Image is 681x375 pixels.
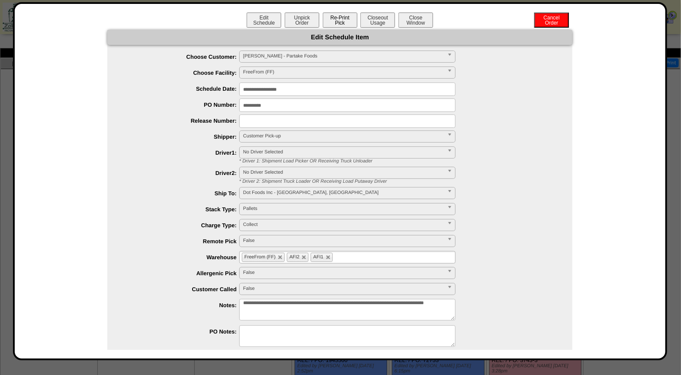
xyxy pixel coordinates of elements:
label: Ship To: [125,190,239,197]
label: Allergenic Pick [125,270,239,276]
label: Release Number: [125,118,239,124]
span: AFI2 [289,254,299,260]
label: Charge Type: [125,222,239,229]
label: Customer Called [125,286,239,292]
span: No Driver Selected [243,147,444,157]
button: Re-PrintPick [323,13,357,28]
a: CloseWindow [398,19,434,26]
label: PO Notes: [125,328,239,335]
span: FreeFrom (FF) [244,254,276,260]
button: UnpickOrder [285,13,319,28]
span: Customer Pick-up [243,131,444,141]
span: No Driver Selected [243,167,444,178]
label: Warehouse [125,254,239,261]
label: Choose Customer: [125,54,239,60]
span: AFI1 [313,254,323,260]
label: Stack Type: [125,206,239,213]
label: Notes: [125,302,239,308]
span: False [243,267,444,278]
span: Pallets [243,203,444,214]
label: Choose Facility: [125,70,239,76]
button: CloseoutUsage [360,13,395,28]
button: EditSchedule [247,13,281,28]
span: False [243,283,444,294]
span: [PERSON_NAME] - Partake Foods [243,51,444,61]
label: Shipper: [125,133,239,140]
div: Edit Schedule Item [107,30,572,45]
label: Schedule Date: [125,86,239,92]
span: Dot Foods Inc - [GEOGRAPHIC_DATA], [GEOGRAPHIC_DATA] [243,187,444,198]
label: Driver2: [125,170,239,176]
span: False [243,235,444,246]
span: Collect [243,219,444,230]
button: CloseWindow [398,13,433,28]
div: * Driver 1: Shipment Load Picker OR Receiving Truck Unloader [233,159,572,164]
button: CancelOrder [534,13,569,28]
label: Remote Pick [125,238,239,245]
label: Driver1: [125,149,239,156]
div: * Driver 2: Shipment Truck Loader OR Receiving Load Putaway Driver [233,179,572,184]
span: FreeFrom (FF) [243,67,444,77]
label: PO Number: [125,102,239,108]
